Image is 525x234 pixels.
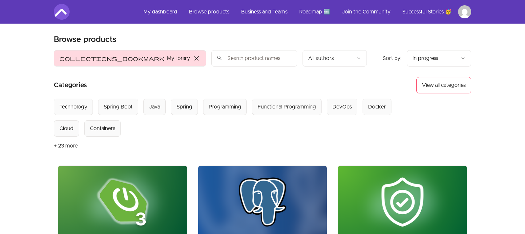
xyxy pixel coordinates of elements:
[211,50,297,67] input: Search product names
[59,125,73,132] div: Cloud
[332,103,352,111] div: DevOps
[138,4,471,20] nav: Main
[90,125,115,132] div: Containers
[294,4,335,20] a: Roadmap 🆕
[54,77,87,93] h2: Categories
[177,103,192,111] div: Spring
[397,4,457,20] a: Successful Stories 🥳
[54,34,116,45] h2: Browse products
[258,103,316,111] div: Functional Programming
[368,103,386,111] div: Docker
[59,54,164,62] span: collections_bookmark
[407,50,471,67] button: Product sort options
[416,77,471,93] button: View all categories
[337,4,396,20] a: Join the Community
[104,103,133,111] div: Spring Boot
[383,56,402,61] span: Sort by:
[184,4,235,20] a: Browse products
[54,4,70,20] img: Amigoscode logo
[303,50,367,67] button: Filter by author
[209,103,241,111] div: Programming
[193,54,200,62] span: close
[59,103,87,111] div: Technology
[138,4,182,20] a: My dashboard
[458,5,471,18] img: Profile image for Alexey Stepanenco
[217,53,222,63] span: search
[149,103,160,111] div: Java
[54,137,78,155] button: + 23 more
[54,50,206,67] button: Filter by My library
[236,4,293,20] a: Business and Teams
